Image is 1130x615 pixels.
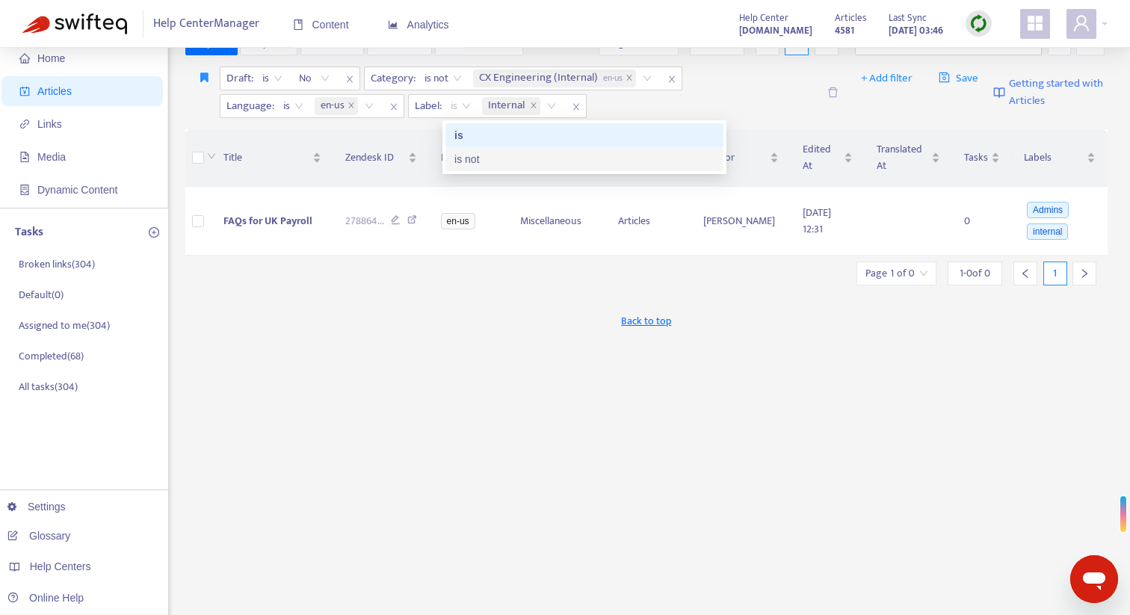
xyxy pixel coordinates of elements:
span: Links [37,118,62,130]
img: Swifteq [22,13,127,34]
span: Title [223,149,309,166]
span: Getting started with Articles [1009,75,1108,109]
a: [DOMAIN_NAME] [739,22,812,39]
p: Assigned to me ( 304 ) [19,318,110,333]
div: is [445,123,723,147]
th: Title [212,129,333,187]
span: close [530,102,537,111]
strong: 4581 [835,22,854,39]
span: Help Center [739,10,788,26]
a: Online Help [7,592,84,604]
th: Tasks [952,129,1012,187]
span: Language [441,149,484,166]
span: 278864 ... [345,213,384,229]
button: + Add filter [850,67,924,90]
span: Edited At [803,141,841,174]
span: 1 - 0 of 0 [702,36,732,52]
span: right [1079,268,1090,279]
span: Content [293,19,349,31]
span: is [283,95,303,117]
span: Media [37,151,66,163]
th: Author [691,129,791,187]
span: account-book [19,86,30,96]
p: Completed ( 68 ) [19,348,84,364]
span: No [299,67,330,90]
span: plus-circle [149,227,159,238]
span: Help Centers [30,560,91,572]
th: Translated At [865,129,953,187]
span: + Add filter [861,69,913,87]
a: Glossary [7,530,70,542]
span: close [566,98,586,116]
span: en-us [321,97,345,115]
img: sync.dc5367851b00ba804db3.png [969,14,988,33]
th: Labels [1012,129,1108,187]
p: Default ( 0 ) [19,287,64,303]
span: Admins [1027,202,1069,218]
span: area-chart [388,19,398,30]
iframe: Button to launch messaging window, conversation in progress [1070,555,1118,603]
span: close [348,102,355,111]
span: Label : [409,95,444,117]
span: delete [827,87,839,98]
span: en-us [315,97,358,115]
img: image-link [993,87,1005,99]
div: is [454,127,714,143]
td: [PERSON_NAME] [691,187,791,256]
span: Last Sync [889,10,927,26]
span: file-image [19,152,30,162]
div: is not [445,147,723,171]
span: close [384,98,404,116]
span: FAQs for UK Payroll [223,212,312,229]
span: close [626,74,633,83]
span: is not [424,67,462,90]
span: Category : [365,67,418,90]
span: Dynamic Content [37,184,117,196]
span: is [451,95,471,117]
div: 1 [1043,262,1067,285]
span: appstore [1026,14,1044,32]
strong: [DATE] 03:46 [889,22,943,39]
span: Back to top [621,313,671,329]
td: Articles [606,187,691,256]
span: Home [37,52,65,64]
span: left [1020,268,1031,279]
span: [DATE] 12:31 [803,204,831,238]
span: container [19,185,30,195]
span: home [19,53,30,64]
span: close [662,70,682,88]
span: Translated At [877,141,929,174]
button: saveSave [927,67,989,90]
td: Miscellaneous [508,187,607,256]
span: Save [939,69,978,87]
span: Tasks [964,149,988,166]
span: 1 - 0 of 0 [960,265,990,281]
span: internal [1027,223,1068,240]
span: Author [703,149,767,166]
span: user [1072,14,1090,32]
span: en-us [603,70,623,85]
span: Articles [37,85,72,97]
span: en-us [441,213,475,229]
a: Getting started with Articles [993,67,1108,118]
div: is not [454,151,714,167]
span: Draft : [220,67,256,90]
th: Zendesk ID [333,129,429,187]
p: Broken links ( 304 ) [19,256,95,272]
th: Edited At [791,129,865,187]
span: Articles [835,10,866,26]
span: close [340,70,359,88]
p: All tasks ( 304 ) [19,379,78,395]
span: Internal [488,97,528,115]
span: Analytics [388,19,449,31]
a: Settings [7,501,66,513]
span: save [939,72,950,83]
span: Language : [220,95,277,117]
span: Labels [1024,149,1084,166]
span: CX Engineering (Internal) [479,69,623,87]
td: 0 [952,187,1012,256]
span: link [19,119,30,129]
span: down [207,152,216,161]
p: Tasks [15,223,43,241]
